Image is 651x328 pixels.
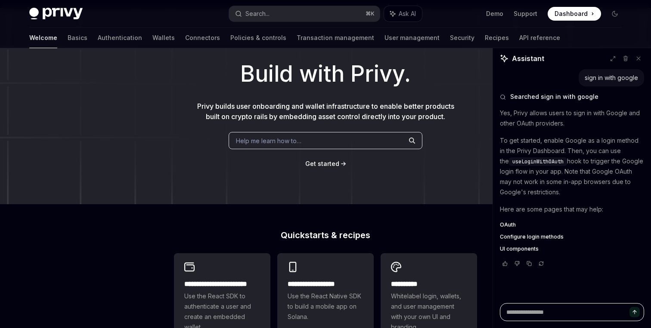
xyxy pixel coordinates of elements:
p: To get started, enable Google as a login method in the Privy Dashboard. Then, you can use the hoo... [500,135,644,197]
a: Wallets [152,28,175,48]
span: ⌘ K [366,10,375,17]
img: dark logo [29,8,83,20]
span: Help me learn how to… [236,136,301,145]
button: Send message [629,307,640,317]
span: UI components [500,245,539,252]
a: OAuth [500,221,644,228]
span: Configure login methods [500,233,564,240]
div: sign in with google [585,74,638,82]
a: Transaction management [297,28,374,48]
a: Configure login methods [500,233,644,240]
span: OAuth [500,221,516,228]
span: Privy builds user onboarding and wallet infrastructure to enable better products built on crypto ... [197,102,454,121]
h1: Build with Privy. [14,57,637,91]
span: Searched sign in with google [510,92,598,101]
a: Connectors [185,28,220,48]
span: useLoginWithOAuth [512,158,564,165]
span: Ask AI [399,9,416,18]
a: Support [514,9,537,18]
span: Assistant [512,53,544,64]
h2: Quickstarts & recipes [174,231,477,239]
a: UI components [500,245,644,252]
button: Search...⌘K [229,6,380,21]
a: Demo [486,9,503,18]
span: Use the React Native SDK to build a mobile app on Solana. [288,291,363,322]
a: Get started [305,159,339,168]
a: Recipes [485,28,509,48]
button: Toggle dark mode [608,7,622,21]
a: API reference [519,28,560,48]
span: Dashboard [555,9,588,18]
a: Welcome [29,28,57,48]
a: Policies & controls [230,28,286,48]
a: Authentication [98,28,142,48]
a: Dashboard [548,7,601,21]
a: Security [450,28,474,48]
button: Ask AI [384,6,422,21]
p: Yes, Privy allows users to sign in with Google and other OAuth providers. [500,108,644,129]
span: Get started [305,160,339,167]
a: User management [384,28,440,48]
div: Search... [245,9,270,19]
button: Searched sign in with google [500,92,644,101]
a: Basics [68,28,87,48]
p: Here are some pages that may help: [500,204,644,215]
